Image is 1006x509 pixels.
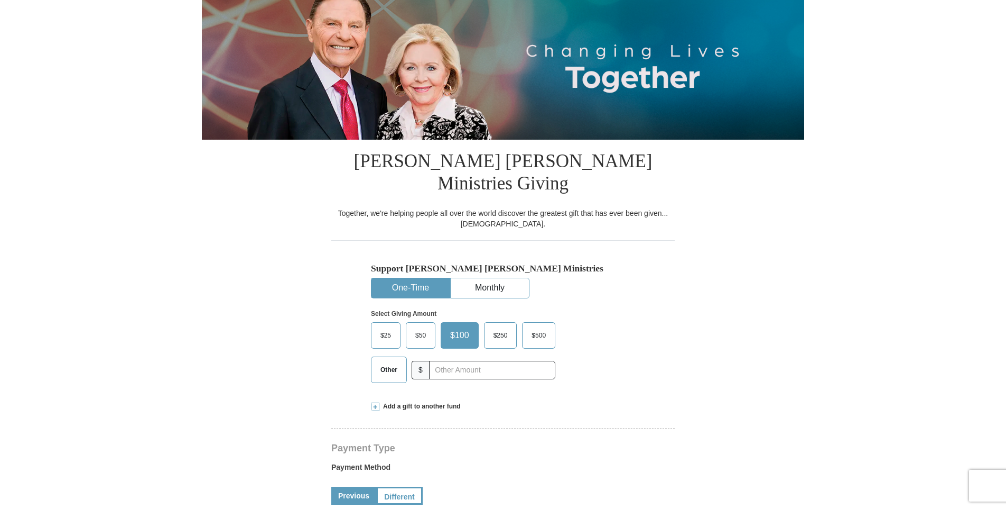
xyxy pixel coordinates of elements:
[376,487,423,505] a: Different
[331,140,675,208] h1: [PERSON_NAME] [PERSON_NAME] Ministries Giving
[375,328,396,343] span: $25
[375,362,403,378] span: Other
[331,208,675,229] div: Together, we're helping people all over the world discover the greatest gift that has ever been g...
[379,402,461,411] span: Add a gift to another fund
[371,310,436,317] strong: Select Giving Amount
[410,328,431,343] span: $50
[429,361,555,379] input: Other Amount
[412,361,430,379] span: $
[331,487,376,505] a: Previous
[331,462,675,478] label: Payment Method
[451,278,529,298] button: Monthly
[371,263,635,274] h5: Support [PERSON_NAME] [PERSON_NAME] Ministries
[526,328,551,343] span: $500
[331,444,675,452] h4: Payment Type
[371,278,450,298] button: One-Time
[445,328,474,343] span: $100
[488,328,513,343] span: $250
